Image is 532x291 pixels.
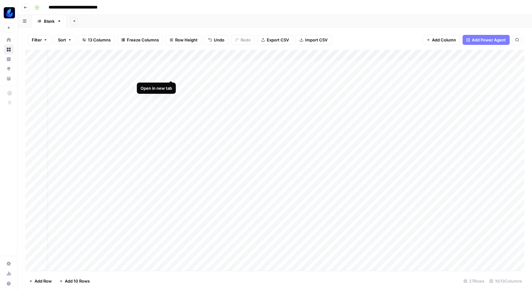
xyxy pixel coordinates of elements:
[472,37,506,43] span: Add Power Agent
[55,276,93,286] button: Add 10 Rows
[32,37,42,43] span: Filter
[432,37,456,43] span: Add Column
[231,35,255,45] button: Redo
[88,37,111,43] span: 13 Columns
[4,259,14,269] a: Settings
[65,278,90,284] span: Add 10 Rows
[257,35,293,45] button: Export CSV
[267,37,289,43] span: Export CSV
[32,15,67,27] a: Blank
[241,37,251,43] span: Redo
[422,35,460,45] button: Add Column
[4,279,14,289] button: Help + Support
[117,35,163,45] button: Freeze Columns
[487,276,525,286] div: 10/13 Columns
[4,64,14,74] a: Opportunities
[295,35,332,45] button: Import CSV
[204,35,228,45] button: Undo
[141,85,172,91] div: Open in new tab
[4,35,14,45] a: Home
[28,35,51,45] button: Filter
[25,276,55,286] button: Add Row
[463,35,510,45] button: Add Power Agent
[461,276,487,286] div: 27 Rows
[54,35,76,45] button: Sort
[4,269,14,279] a: Usage
[175,37,198,43] span: Row Height
[305,37,328,43] span: Import CSV
[78,35,115,45] button: 13 Columns
[4,7,15,18] img: AgentFire Content Logo
[165,35,202,45] button: Row Height
[4,5,14,21] button: Workspace: AgentFire Content
[214,37,224,43] span: Undo
[35,278,52,284] span: Add Row
[44,18,55,24] div: Blank
[58,37,66,43] span: Sort
[4,54,14,64] a: Insights
[127,37,159,43] span: Freeze Columns
[4,74,14,83] a: Your Data
[4,45,14,55] a: Browse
